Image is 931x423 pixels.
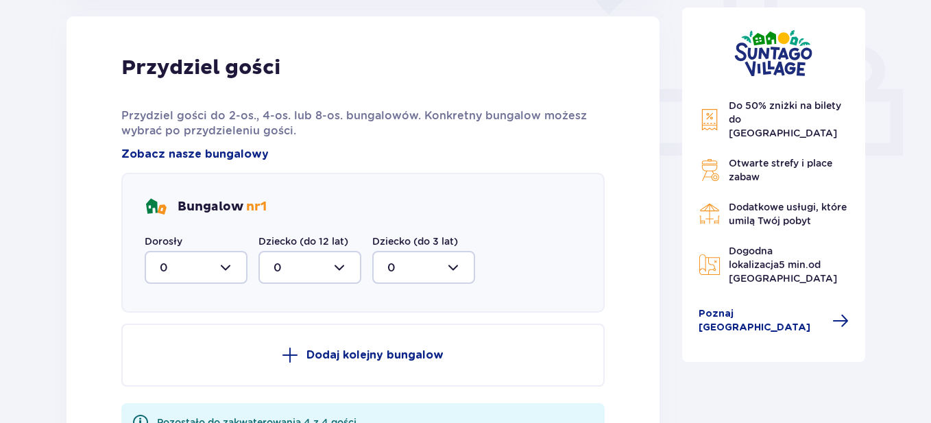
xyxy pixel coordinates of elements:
img: Discount Icon [699,108,721,131]
img: Restaurant Icon [699,203,721,225]
img: Suntago Village [734,29,812,77]
img: Map Icon [699,254,721,276]
p: Bungalow [178,199,267,215]
label: Dorosły [145,234,182,248]
a: Zobacz nasze bungalowy [121,147,269,162]
p: Przydziel gości do 2-os., 4-os. lub 8-os. bungalowów. Konkretny bungalow możesz wybrać po przydzi... [121,108,605,138]
span: Otwarte strefy i place zabaw [729,158,832,182]
img: Grill Icon [699,159,721,181]
label: Dziecko (do 3 lat) [372,234,458,248]
p: Przydziel gości [121,55,280,81]
span: Dodatkowe usługi, które umilą Twój pobyt [729,202,847,226]
img: bungalows Icon [145,196,167,218]
span: 5 min. [779,259,808,270]
span: Poznaj [GEOGRAPHIC_DATA] [699,307,825,335]
span: Do 50% zniżki na bilety do [GEOGRAPHIC_DATA] [729,100,841,138]
button: Dodaj kolejny bungalow [121,324,605,387]
span: nr 1 [246,199,267,215]
span: Dogodna lokalizacja od [GEOGRAPHIC_DATA] [729,245,837,284]
label: Dziecko (do 12 lat) [258,234,348,248]
a: Poznaj [GEOGRAPHIC_DATA] [699,307,849,335]
p: Dodaj kolejny bungalow [306,348,444,363]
